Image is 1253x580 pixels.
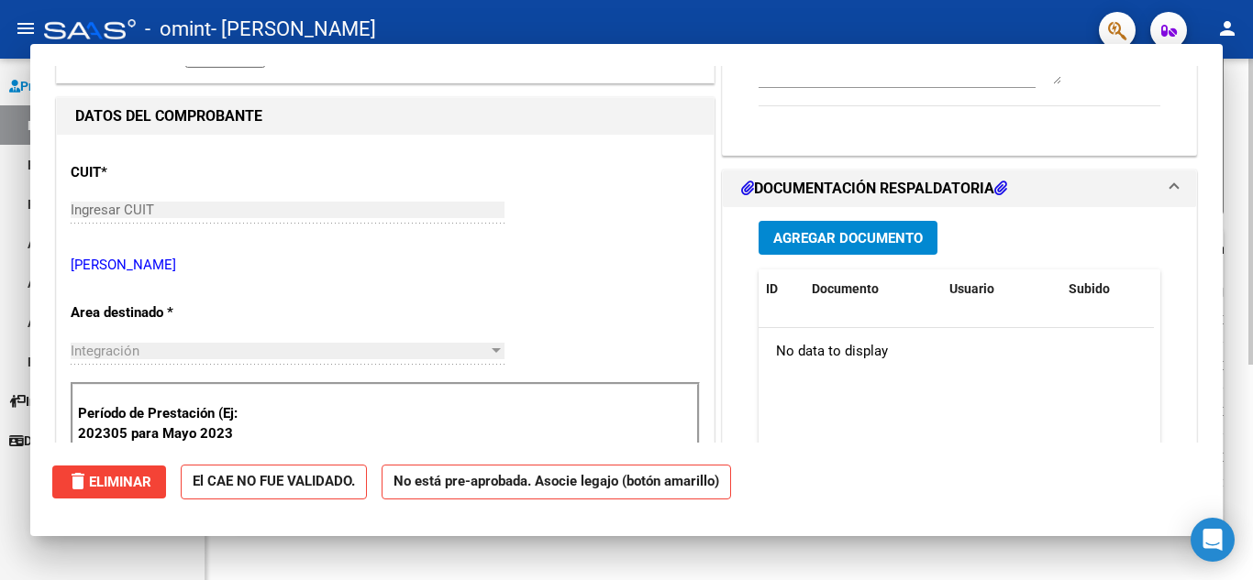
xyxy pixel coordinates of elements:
[804,269,942,309] datatable-header-cell: Documento
[9,431,129,451] span: Datos de contacto
[1069,281,1110,296] span: Subido
[71,343,139,359] span: Integración
[9,391,94,411] span: Instructivos
[181,465,367,500] strong: El CAE NO FUE VALIDADO.
[759,269,804,309] datatable-header-cell: ID
[1191,518,1235,562] div: Open Intercom Messenger
[145,9,211,49] span: - omint
[15,17,37,39] mat-icon: menu
[759,221,937,255] button: Agregar Documento
[942,269,1061,309] datatable-header-cell: Usuario
[71,302,260,323] p: Area destinado *
[1153,269,1245,309] datatable-header-cell: Acción
[382,465,731,500] strong: No está pre-aprobada. Asocie legajo (botón amarillo)
[1216,17,1238,39] mat-icon: person
[67,474,151,490] span: Eliminar
[52,465,166,498] button: Eliminar
[71,255,700,276] p: [PERSON_NAME]
[741,178,1007,200] h1: DOCUMENTACIÓN RESPALDATORIA
[949,281,994,296] span: Usuario
[759,328,1154,374] div: No data to display
[1061,269,1153,309] datatable-header-cell: Subido
[71,162,260,183] p: CUIT
[812,281,879,296] span: Documento
[78,403,262,444] p: Período de Prestación (Ej: 202305 para Mayo 2023
[773,230,923,246] span: Agregar Documento
[766,281,778,296] span: ID
[9,76,176,96] span: Prestadores / Proveedores
[75,107,262,125] strong: DATOS DEL COMPROBANTE
[67,470,89,492] mat-icon: delete
[723,170,1196,207] mat-expansion-panel-header: DOCUMENTACIÓN RESPALDATORIA
[211,9,376,49] span: - [PERSON_NAME]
